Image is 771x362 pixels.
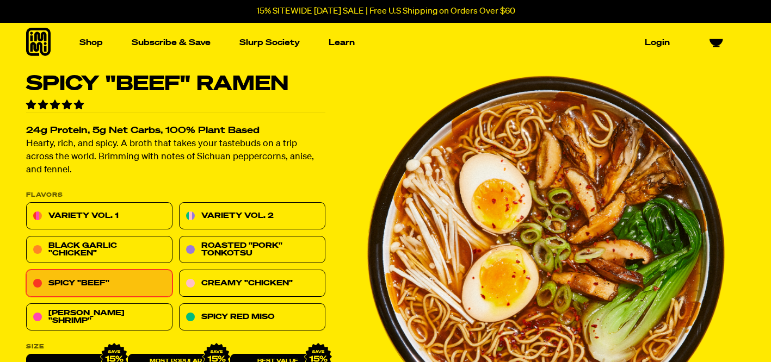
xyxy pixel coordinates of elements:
a: Login [640,34,674,51]
span: 4.82 stars [26,101,86,110]
a: Subscribe & Save [127,34,215,51]
a: [PERSON_NAME] "Shrimp" [26,304,172,331]
a: Variety Vol. 2 [179,203,325,230]
nav: Main navigation [75,23,674,63]
h1: Spicy "Beef" Ramen [26,74,325,95]
a: Creamy "Chicken" [179,270,325,297]
a: Spicy "Beef" [26,270,172,297]
label: Size [26,344,325,350]
a: Variety Vol. 1 [26,203,172,230]
h2: 24g Protein, 5g Net Carbs, 100% Plant Based [26,127,325,136]
a: Learn [324,34,359,51]
a: Shop [75,34,107,51]
a: Black Garlic "Chicken" [26,236,172,264]
p: 15% SITEWIDE [DATE] SALE | Free U.S Shipping on Orders Over $60 [256,7,515,16]
p: Flavors [26,192,325,198]
p: Hearty, rich, and spicy. A broth that takes your tastebuds on a trip across the world. Brimming w... [26,138,325,177]
a: Roasted "Pork" Tonkotsu [179,236,325,264]
a: Slurp Society [235,34,304,51]
a: Spicy Red Miso [179,304,325,331]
